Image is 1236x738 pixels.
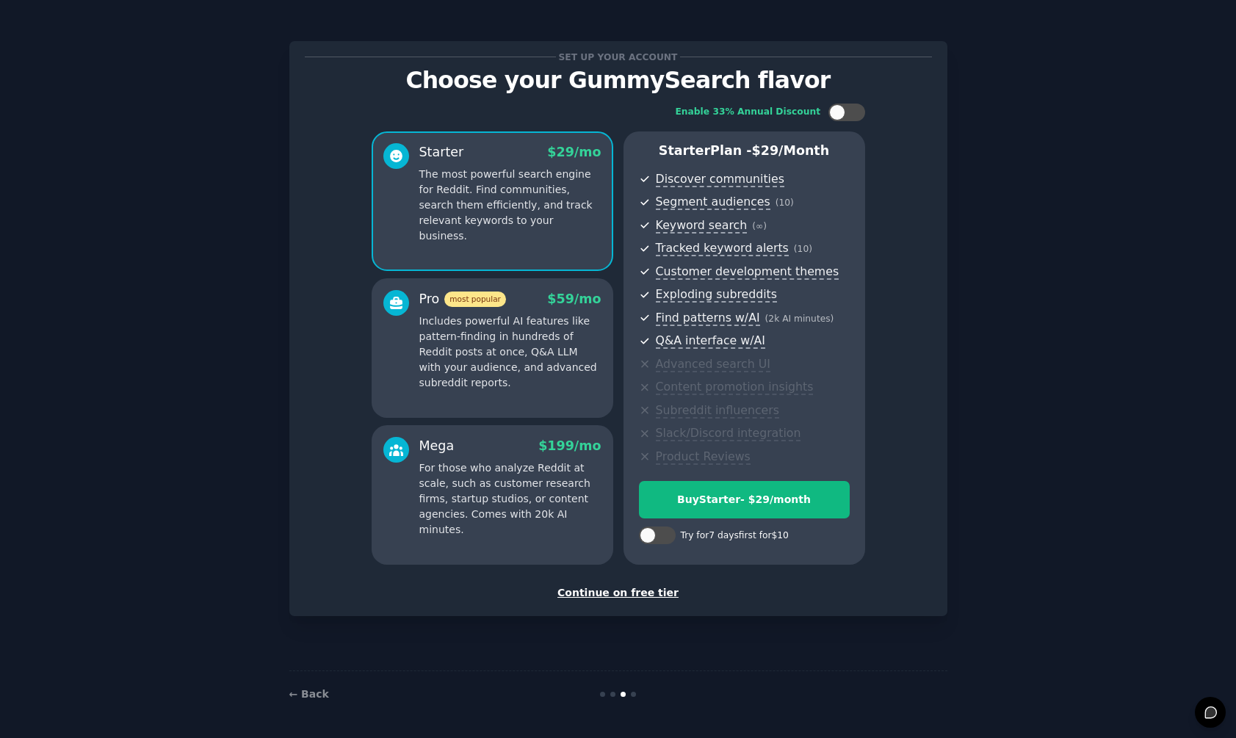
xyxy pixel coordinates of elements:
div: Starter [419,143,464,162]
div: Continue on free tier [305,585,932,601]
span: Slack/Discord integration [656,426,801,441]
span: Tracked keyword alerts [656,241,789,256]
p: Starter Plan - [639,142,850,160]
span: Q&A interface w/AI [656,333,765,349]
button: BuyStarter- $29/month [639,481,850,518]
span: ( 10 ) [794,244,812,254]
span: Discover communities [656,172,784,187]
span: Exploding subreddits [656,287,777,303]
div: Pro [419,290,506,308]
span: Advanced search UI [656,357,770,372]
p: The most powerful search engine for Reddit. Find communities, search them efficiently, and track ... [419,167,601,244]
span: Segment audiences [656,195,770,210]
span: Product Reviews [656,449,751,465]
div: Mega [419,437,455,455]
span: $ 59 /mo [547,292,601,306]
span: ( ∞ ) [752,221,767,231]
span: $ 29 /mo [547,145,601,159]
div: Buy Starter - $ 29 /month [640,492,849,507]
span: $ 29 /month [752,143,830,158]
span: ( 2k AI minutes ) [765,314,834,324]
p: For those who analyze Reddit at scale, such as customer research firms, startup studios, or conte... [419,460,601,538]
span: Find patterns w/AI [656,311,760,326]
div: Try for 7 days first for $10 [681,529,789,543]
span: ( 10 ) [776,198,794,208]
p: Includes powerful AI features like pattern-finding in hundreds of Reddit posts at once, Q&A LLM w... [419,314,601,391]
a: ← Back [289,688,329,700]
span: Keyword search [656,218,748,234]
span: $ 199 /mo [538,438,601,453]
span: Customer development themes [656,264,839,280]
div: Enable 33% Annual Discount [676,106,821,119]
span: most popular [444,292,506,307]
span: Content promotion insights [656,380,814,395]
p: Choose your GummySearch flavor [305,68,932,93]
span: Set up your account [556,49,680,65]
span: Subreddit influencers [656,403,779,419]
